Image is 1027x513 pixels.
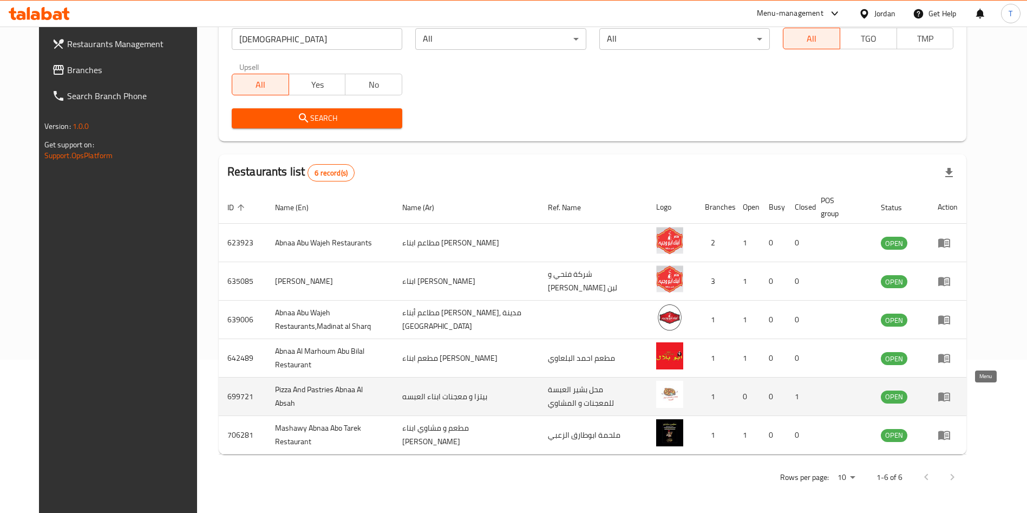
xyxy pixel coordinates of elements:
[656,265,683,293] img: Abnaa Abu Wajeh
[881,237,907,250] span: OPEN
[415,28,586,50] div: All
[760,378,786,416] td: 0
[881,391,907,403] span: OPEN
[845,31,893,47] span: TGO
[266,224,394,262] td: Abnaa Abu Wajeh Restaurants
[548,201,595,214] span: Ref. Name
[938,313,958,326] div: Menu
[308,168,354,178] span: 6 record(s)
[786,191,812,224] th: Closed
[539,416,647,454] td: ملحمة ابوطارق الزعبي
[786,224,812,262] td: 0
[760,301,786,339] td: 0
[647,191,696,224] th: Logo
[874,8,895,20] div: Jordan
[227,201,248,214] span: ID
[881,314,907,327] div: OPEN
[760,416,786,454] td: 0
[696,416,734,454] td: 1
[656,304,683,331] img: Abnaa Abu Wajeh Restaurants,Madinat al Sharq
[219,262,266,301] td: 635085
[67,63,202,76] span: Branches
[266,339,394,378] td: Abnaa Al Marhoum Abu Bilal Restaurant
[757,7,823,20] div: Menu-management
[266,262,394,301] td: [PERSON_NAME]
[734,339,760,378] td: 1
[783,28,840,49] button: All
[821,194,859,220] span: POS group
[760,191,786,224] th: Busy
[938,352,958,365] div: Menu
[734,301,760,339] td: 1
[289,74,346,95] button: Yes
[43,31,211,57] a: Restaurants Management
[1009,8,1012,20] span: T
[786,378,812,416] td: 1
[696,339,734,378] td: 1
[240,112,394,125] span: Search
[656,227,683,254] img: Abnaa Abu Wajeh Restaurants
[539,262,647,301] td: شركة فتحي و [PERSON_NAME] لبن
[881,201,916,214] span: Status
[929,191,966,224] th: Action
[43,57,211,83] a: Branches
[539,378,647,416] td: محل بشير العبسة للمعجنات و المشاوي
[227,164,355,181] h2: Restaurants list
[938,236,958,249] div: Menu
[881,275,907,288] div: OPEN
[219,224,266,262] td: 623923
[266,416,394,454] td: Mashawy Abnaa Abo Tarek Restaurant
[936,160,962,186] div: Export file
[67,37,202,50] span: Restaurants Management
[539,339,647,378] td: مطعم احمد البلعاوي
[656,342,683,369] img: Abnaa Al Marhoum Abu Bilal Restaurant
[293,77,342,93] span: Yes
[656,419,683,446] img: Mashawy Abnaa Abo Tarek Restaurant
[656,381,683,408] img: Pizza And Pastries Abnaa Al Absah
[350,77,398,93] span: No
[44,138,94,152] span: Get support on:
[73,119,89,133] span: 1.0.0
[696,262,734,301] td: 3
[833,470,859,486] div: Rows per page:
[232,28,402,50] input: Search for restaurant name or ID..
[881,353,907,365] span: OPEN
[266,378,394,416] td: Pizza And Pastries Abnaa Al Absah
[897,28,954,49] button: TMP
[696,378,734,416] td: 1
[308,164,355,181] div: Total records count
[237,77,285,93] span: All
[599,28,770,50] div: All
[696,301,734,339] td: 1
[788,31,836,47] span: All
[232,74,289,95] button: All
[266,301,394,339] td: Abnaa Abu Wajeh Restaurants,Madinat al Sharq
[734,378,760,416] td: 0
[840,28,897,49] button: TGO
[696,191,734,224] th: Branches
[760,339,786,378] td: 0
[219,301,266,339] td: 639006
[239,63,259,70] label: Upsell
[44,119,71,133] span: Version:
[219,191,967,454] table: enhanced table
[760,262,786,301] td: 0
[275,201,323,214] span: Name (En)
[938,275,958,288] div: Menu
[786,301,812,339] td: 0
[881,429,907,441] span: OPEN
[938,428,958,441] div: Menu
[67,89,202,102] span: Search Branch Phone
[876,471,902,484] p: 1-6 of 6
[394,301,539,339] td: مطاعم أبناء [PERSON_NAME], مدينة [GEOGRAPHIC_DATA]
[394,339,539,378] td: مطعم ابناء [PERSON_NAME]
[696,224,734,262] td: 2
[786,339,812,378] td: 0
[881,429,907,442] div: OPEN
[760,224,786,262] td: 0
[394,224,539,262] td: مطاعم ابناء [PERSON_NAME]
[786,416,812,454] td: 0
[786,262,812,301] td: 0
